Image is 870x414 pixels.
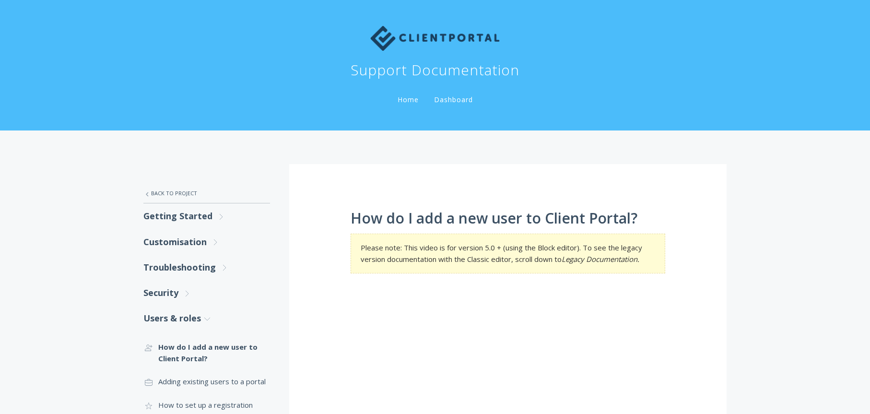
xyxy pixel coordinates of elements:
h1: How do I add a new user to Client Portal? [351,210,665,226]
a: Customisation [143,229,270,255]
em: Legacy Documentation. [562,254,639,264]
a: Home [396,95,421,104]
a: Back to Project [143,183,270,203]
a: Security [143,280,270,306]
a: Dashboard [432,95,475,104]
section: Please note: This video is for version 5.0 + (using the Block editor). To see the legacy version ... [351,234,665,273]
a: How do I add a new user to Client Portal? [143,335,270,370]
a: Getting Started [143,203,270,229]
a: Troubleshooting [143,255,270,280]
a: Adding existing users to a portal [143,370,270,393]
h1: Support Documentation [351,60,519,80]
a: Users & roles [143,306,270,331]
